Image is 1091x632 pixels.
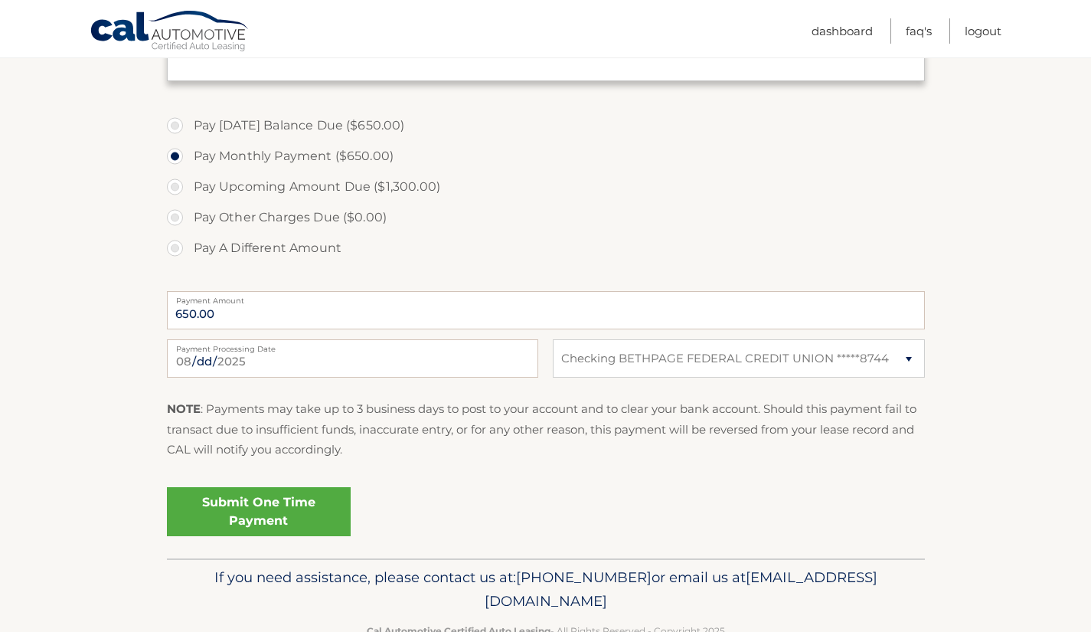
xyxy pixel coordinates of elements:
[167,399,925,460] p: : Payments may take up to 3 business days to post to your account and to clear your bank account....
[167,202,925,233] label: Pay Other Charges Due ($0.00)
[167,110,925,141] label: Pay [DATE] Balance Due ($650.00)
[516,568,652,586] span: [PHONE_NUMBER]
[167,141,925,172] label: Pay Monthly Payment ($650.00)
[167,291,925,329] input: Payment Amount
[167,401,201,416] strong: NOTE
[167,339,538,378] input: Payment Date
[90,10,250,54] a: Cal Automotive
[167,339,538,352] label: Payment Processing Date
[906,18,932,44] a: FAQ's
[167,233,925,264] label: Pay A Different Amount
[812,18,873,44] a: Dashboard
[167,291,925,303] label: Payment Amount
[167,172,925,202] label: Pay Upcoming Amount Due ($1,300.00)
[167,487,351,536] a: Submit One Time Payment
[177,565,915,614] p: If you need assistance, please contact us at: or email us at
[965,18,1001,44] a: Logout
